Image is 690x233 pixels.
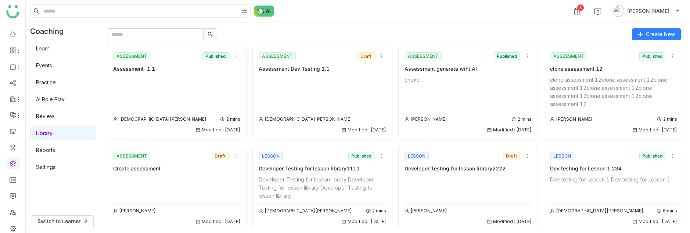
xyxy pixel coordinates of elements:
[259,52,296,60] div: ASSESSMENT
[550,165,677,173] div: Dev testing for Lesson 1 234
[113,52,150,60] div: ASSESSMENT
[550,65,677,73] div: clone assessment 12
[220,116,240,123] div: 2 mins
[577,4,584,11] div: 3
[36,62,52,68] a: Events
[113,208,156,215] div: [PERSON_NAME]
[512,116,532,123] div: 2 mins
[366,208,386,215] div: 2 mins
[627,7,669,15] span: [PERSON_NAME]
[487,218,532,225] div: Modified : [DATE]
[405,116,447,123] div: [PERSON_NAME]
[550,152,574,160] div: LESSON
[36,147,55,153] a: Reports
[196,127,240,134] div: Modified : [DATE]
[348,152,374,160] nz-tag: Published
[36,45,50,52] a: Learn
[342,218,386,225] div: Modified : [DATE]
[113,65,240,73] div: Assessment-1.1
[405,52,442,60] div: ASSESSMENT
[36,130,53,136] a: Library
[259,176,386,200] div: Developer Testing for lesson library Developer Testing for lesson library Developer Testing for l...
[254,6,274,17] img: ask-buddy-normal.svg
[405,165,532,173] div: Developer Testing for lesson library2222
[405,65,532,73] div: Assessment generate wiht AI
[36,79,56,85] a: Practice
[113,116,206,123] div: [DEMOGRAPHIC_DATA][PERSON_NAME]
[36,113,54,119] a: Review
[6,5,19,18] img: logo
[550,52,587,60] div: ASSESSMENT
[342,127,386,134] div: Modified : [DATE]
[212,152,229,160] nz-tag: Draft
[550,176,677,184] div: Dev testing for Lesson 1 Dev testing for Lesson 1
[611,5,681,17] button: [PERSON_NAME]
[113,165,240,173] div: Create assessment
[503,152,520,160] nz-tag: Draft
[612,5,624,17] img: avatar
[594,8,601,15] img: help.svg
[487,127,532,134] div: Modified : [DATE]
[405,152,429,160] div: LESSON
[36,164,55,170] a: Settings
[259,208,352,215] div: [DEMOGRAPHIC_DATA][PERSON_NAME]
[241,8,247,14] img: search-type.svg
[657,116,677,123] div: 2 mins
[405,208,447,215] div: [PERSON_NAME]
[639,152,665,160] nz-tag: Published
[633,127,677,134] div: Modified : [DATE]
[32,215,94,227] button: Switch to Learner
[550,116,593,123] div: [PERSON_NAME]
[202,52,229,60] nz-tag: Published
[196,218,240,225] div: Modified : [DATE]
[259,116,352,123] div: [DEMOGRAPHIC_DATA][PERSON_NAME]
[37,217,80,225] span: Switch to Learner
[632,28,681,40] button: Create New
[113,152,150,160] div: ASSESSMENT
[357,52,374,60] nz-tag: Draft
[259,152,283,160] div: LESSON
[550,208,643,215] div: [DEMOGRAPHIC_DATA][PERSON_NAME]
[657,208,677,215] div: 6 mins
[494,52,520,60] nz-tag: Published
[259,165,386,173] div: Developer Testing for lesson library1111
[639,52,665,60] nz-tag: Published
[405,76,532,84] div: chekc
[259,65,386,73] div: Assessment Dev Testing 1.1
[36,96,65,102] a: AI Role Play
[633,218,677,225] div: Modified : [DATE]
[26,22,75,40] div: Coaching
[550,76,677,108] div: clone assessment 12clone assessment 12clone assessment 12clone assessment 12clone assessment 12cl...
[646,30,675,38] span: Create New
